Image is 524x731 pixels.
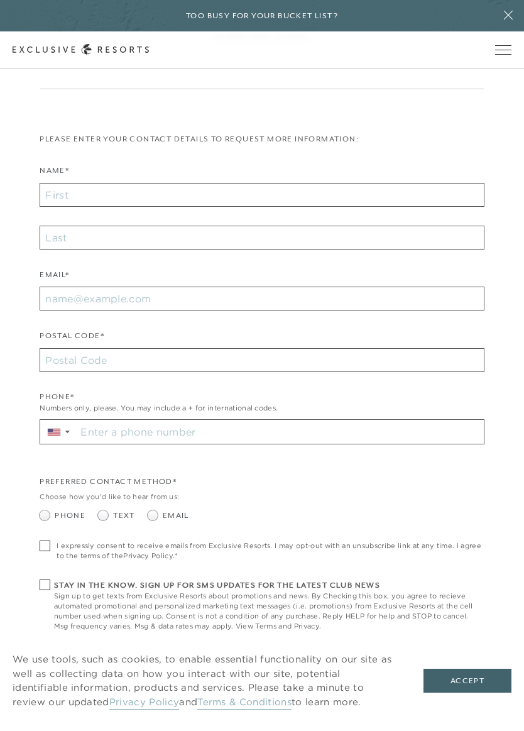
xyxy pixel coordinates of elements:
input: First [40,183,484,207]
input: name@example.com [40,287,484,311]
label: Email* [40,269,69,287]
p: Please enter your contact details to request more information: [40,133,484,145]
button: Open navigation [495,45,511,54]
div: Country Code Selector [40,420,76,444]
div: Phone* [40,391,484,403]
span: Phone [55,510,85,522]
p: We use tools, such as cookies, to enable essential functionality on our site as well as collectin... [13,652,398,709]
span: Email [163,510,189,522]
legend: Preferred Contact Method* [40,476,177,494]
div: Choose how you'd like to hear from us: [40,492,484,502]
h6: Stay in the know. Sign up for sms updates for the latest club news [54,580,484,591]
label: Name* [40,165,69,183]
input: Last [40,226,484,250]
h6: Too busy for your bucket list? [186,10,338,22]
input: Enter a phone number [76,420,483,444]
span: Sign up to get texts from Exclusive Resorts about promotions and news. By Checking this box, you ... [54,591,484,631]
button: Accept [423,669,511,693]
span: ▼ [63,428,72,436]
a: Privacy Policy [109,696,179,710]
a: Privacy Policy [123,551,172,560]
div: Numbers only, please. You may include a + for international codes. [40,403,484,414]
span: I expressly consent to receive emails from Exclusive Resorts. I may opt-out with an unsubscribe l... [57,541,484,561]
a: Terms & Conditions [197,696,292,710]
input: Postal Code [40,348,484,372]
span: Text [113,510,135,522]
label: Postal Code* [40,330,104,348]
